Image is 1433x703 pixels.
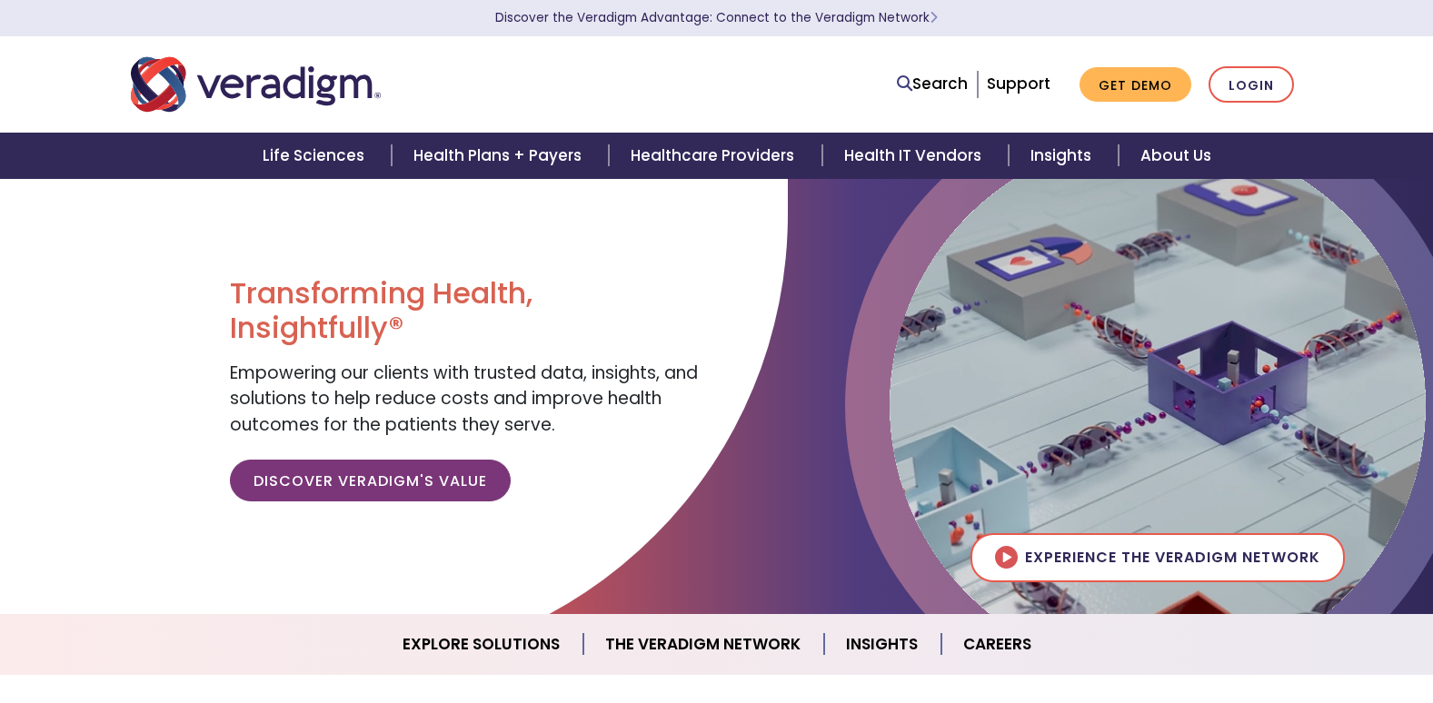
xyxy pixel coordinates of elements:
a: About Us [1119,133,1233,179]
span: Learn More [930,9,938,26]
a: Support [987,73,1050,94]
a: Insights [1009,133,1119,179]
a: Discover Veradigm's Value [230,460,511,501]
a: Get Demo [1080,67,1191,103]
a: The Veradigm Network [583,621,824,668]
a: Careers [941,621,1053,668]
a: Explore Solutions [381,621,583,668]
a: Healthcare Providers [609,133,821,179]
a: Search [897,72,968,96]
span: Empowering our clients with trusted data, insights, and solutions to help reduce costs and improv... [230,361,698,437]
a: Discover the Veradigm Advantage: Connect to the Veradigm NetworkLearn More [495,9,938,26]
a: Insights [824,621,941,668]
a: Health Plans + Payers [392,133,609,179]
h1: Transforming Health, Insightfully® [230,276,702,346]
a: Life Sciences [241,133,392,179]
a: Health IT Vendors [822,133,1009,179]
a: Login [1209,66,1294,104]
img: Veradigm logo [131,54,381,114]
